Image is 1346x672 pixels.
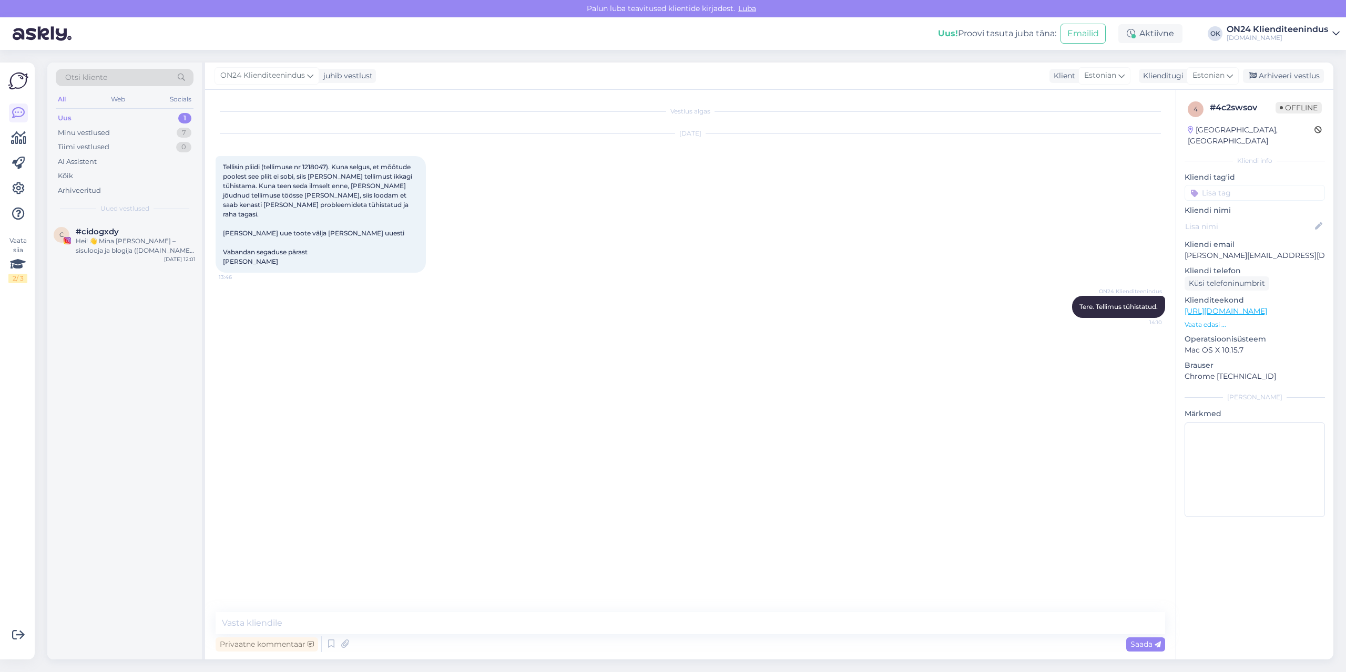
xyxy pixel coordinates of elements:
div: OK [1208,26,1222,41]
div: juhib vestlust [319,70,373,81]
span: 13:46 [219,273,258,281]
span: Tere. Tellimus tühistatud. [1079,303,1158,311]
div: [DATE] 12:01 [164,255,196,263]
span: #cidogxdy [76,227,119,236]
button: Emailid [1061,24,1106,44]
span: c [59,231,64,239]
div: 0 [176,142,191,152]
span: ON24 Klienditeenindus [220,70,305,81]
div: Web [109,92,127,106]
input: Lisa nimi [1185,221,1313,232]
div: Arhiveeri vestlus [1243,69,1324,83]
div: Tiimi vestlused [58,142,109,152]
a: [URL][DOMAIN_NAME] [1185,306,1267,316]
p: Klienditeekond [1185,295,1325,306]
div: Socials [168,92,193,106]
span: Luba [735,4,759,13]
div: All [56,92,68,106]
p: Mac OS X 10.15.7 [1185,345,1325,356]
p: Kliendi email [1185,239,1325,250]
p: Kliendi nimi [1185,205,1325,216]
div: ON24 Klienditeenindus [1227,25,1328,34]
img: Askly Logo [8,71,28,91]
div: 7 [177,128,191,138]
div: Küsi telefoninumbrit [1185,276,1269,291]
span: Uued vestlused [100,204,149,213]
div: Arhiveeritud [58,185,101,196]
div: AI Assistent [58,157,97,167]
div: Hei! 👋 Mina [PERSON_NAME] – sisulooja ja blogija ([DOMAIN_NAME]). Koostöös loon sisu, mis on soe,... [76,236,196,255]
div: [DATE] [216,129,1165,138]
div: Minu vestlused [58,128,110,138]
span: Otsi kliente [65,72,107,83]
div: [DOMAIN_NAME] [1227,34,1328,42]
div: [GEOGRAPHIC_DATA], [GEOGRAPHIC_DATA] [1188,125,1314,147]
div: Kliendi info [1185,156,1325,166]
div: 1 [178,113,191,123]
div: 2 / 3 [8,274,27,283]
div: Vaata siia [8,236,27,283]
div: Klient [1049,70,1075,81]
p: Kliendi tag'id [1185,172,1325,183]
input: Lisa tag [1185,185,1325,201]
span: 14:10 [1123,318,1162,326]
div: # 4c2swsov [1210,101,1276,114]
p: Kliendi telefon [1185,265,1325,276]
div: Proovi tasuta juba täna: [938,27,1056,40]
span: 4 [1194,105,1198,113]
a: ON24 Klienditeenindus[DOMAIN_NAME] [1227,25,1340,42]
b: Uus! [938,28,958,38]
div: Klienditugi [1139,70,1184,81]
div: Uus [58,113,72,123]
p: Brauser [1185,360,1325,371]
div: Privaatne kommentaar [216,637,318,652]
p: Operatsioonisüsteem [1185,334,1325,345]
p: Märkmed [1185,408,1325,419]
div: Kõik [58,171,73,181]
div: Vestlus algas [216,107,1165,116]
div: Aktiivne [1118,24,1182,43]
span: ON24 Klienditeenindus [1099,287,1162,295]
p: Vaata edasi ... [1185,320,1325,329]
span: Offline [1276,102,1322,113]
div: [PERSON_NAME] [1185,392,1325,402]
p: Chrome [TECHNICAL_ID] [1185,371,1325,382]
span: Estonian [1192,70,1225,81]
p: [PERSON_NAME][EMAIL_ADDRESS][DOMAIN_NAME] [1185,250,1325,261]
span: Estonian [1084,70,1116,81]
span: Saada [1130,639,1161,649]
span: Tellisin pliidi (tellimuse nr 1218047). Kuna selgus, et mõõtude poolest see pliit ei sobi, siis [... [223,163,414,265]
